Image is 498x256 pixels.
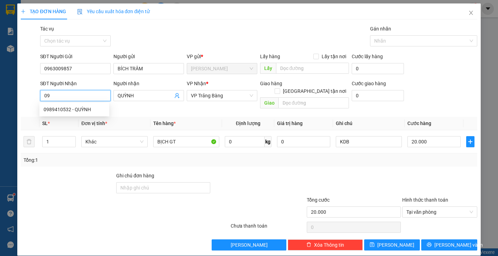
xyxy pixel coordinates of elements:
span: SL [42,121,48,126]
img: icon [77,9,83,15]
span: Lấy tận nơi [319,53,349,60]
span: Tên hàng [153,121,176,126]
div: Chưa thanh toán [230,222,306,234]
label: Cước giao hàng [352,81,386,86]
label: Ghi chú đơn hàng [116,173,154,178]
span: [PERSON_NAME] [377,241,414,249]
th: Ghi chú [333,117,405,130]
span: VP Trảng Bàng [191,90,253,101]
span: HT1410250047 [35,44,66,49]
span: printer [427,242,432,248]
button: deleteXóa Thông tin [288,239,363,250]
div: 0989410532 - QUỲNH [44,106,105,113]
span: [PERSON_NAME] và In [434,241,483,249]
label: Hình thức thanh toán [402,197,448,203]
span: ----------------------------------------- [19,37,85,43]
input: Cước giao hàng [352,90,404,101]
span: [PERSON_NAME] [231,241,268,249]
span: user-add [174,93,180,98]
input: Dọc đường [276,63,349,74]
input: Ghi Chú [336,136,402,147]
div: SĐT Người Gửi [40,53,111,60]
button: printer[PERSON_NAME] và In [421,239,477,250]
span: save [370,242,375,248]
span: Giá trị hàng [277,121,303,126]
span: kg [265,136,271,147]
input: Cước lấy hàng [352,63,404,74]
div: Người nhận [113,80,184,87]
div: Tổng: 1 [24,156,193,164]
span: Lấy [260,63,276,74]
span: Hotline: 19001152 [55,31,85,35]
span: TẠO ĐƠN HÀNG [21,9,66,14]
span: VP Nhận [187,81,206,86]
div: 0989410532 - QUỲNH [39,104,109,115]
span: Đơn vị tính [81,121,107,126]
span: Yêu cầu xuất hóa đơn điện tử [77,9,150,14]
div: SĐT Người Nhận [40,80,111,87]
span: [PERSON_NAME]: [2,45,66,49]
strong: ĐỒNG PHƯỚC [55,4,95,10]
span: Hòa Thành [191,63,253,74]
input: VD: Bàn, Ghế [153,136,219,147]
span: plus [21,9,26,14]
span: Bến xe [GEOGRAPHIC_DATA] [55,11,93,20]
span: Xóa Thông tin [314,241,344,249]
button: delete [24,136,35,147]
img: logo [2,4,33,35]
span: delete [306,242,311,248]
span: close [468,10,474,16]
label: Gán nhãn [370,26,391,32]
span: Khác [85,136,143,147]
span: Tổng cước [307,197,330,203]
button: [PERSON_NAME] [212,239,287,250]
label: Tác vụ [40,26,54,32]
span: Định lượng [236,121,260,126]
span: 16:15:59 [DATE] [15,50,42,54]
input: Ghi chú đơn hàng [116,182,210,193]
span: Giao [260,97,278,108]
span: Giao hàng [260,81,282,86]
span: In ngày: [2,50,42,54]
input: 0 [277,136,330,147]
span: plus [467,139,474,144]
span: Lấy hàng [260,54,280,59]
label: Cước lấy hàng [352,54,383,59]
span: 01 Võ Văn Truyện, KP.1, Phường 2 [55,21,95,29]
div: VP gửi [187,53,257,60]
div: Người gửi [113,53,184,60]
span: Tại văn phòng [406,207,473,217]
button: Close [461,3,481,23]
span: [GEOGRAPHIC_DATA] tận nơi [280,87,349,95]
input: Dọc đường [278,97,349,108]
button: save[PERSON_NAME] [364,239,420,250]
span: Cước hàng [407,121,431,126]
button: plus [466,136,474,147]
